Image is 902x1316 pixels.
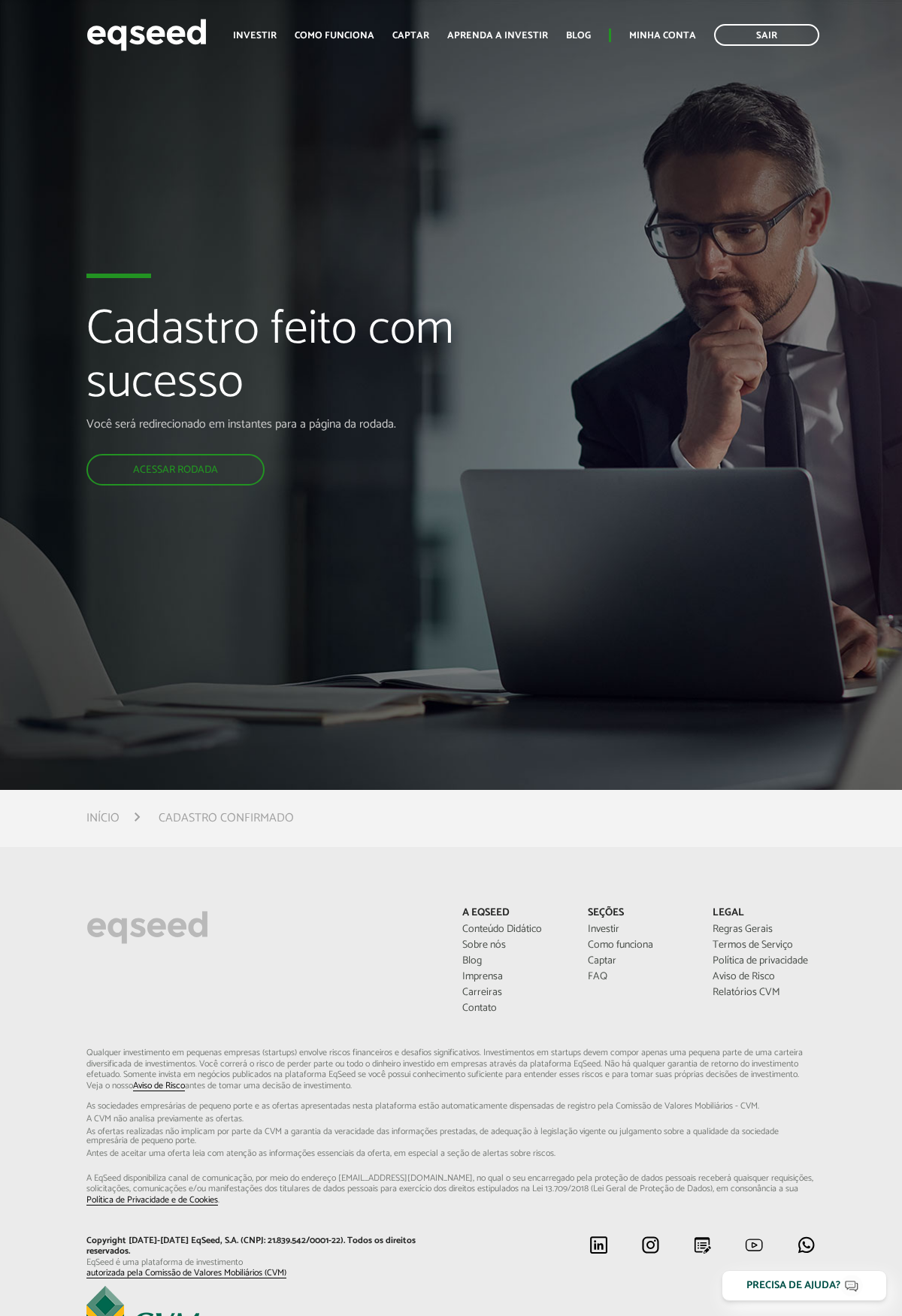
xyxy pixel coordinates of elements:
[447,31,548,41] a: Aprenda a investir
[713,940,816,951] a: Termos de Serviço
[713,972,816,982] a: Aviso de Risco
[392,31,429,41] a: Captar
[588,940,691,951] a: Como funciona
[86,1115,816,1124] span: A CVM não analisa previamente as ofertas.
[641,1236,660,1254] img: instagram.svg
[86,1257,440,1279] p: EqSeed é uma plataforma de investimento
[714,24,819,46] a: Sair
[588,972,691,982] a: FAQ
[159,808,294,828] li: Cadastro confirmado
[86,1269,286,1278] a: autorizada pela Comissão de Valores Mobiliários (CVM)
[86,304,515,417] h1: Cadastro feito com sucesso
[295,31,374,41] a: Como funciona
[462,956,565,967] a: Blog
[86,1236,440,1257] p: Copyright [DATE]-[DATE] EqSeed, S.A. (CNPJ: 21.839.542/0001-22). Todos os direitos reservados.
[629,31,696,41] a: Minha conta
[86,1127,816,1145] span: As ofertas realizadas não implicam por parte da CVM a garantia da veracidade das informações p...
[233,31,277,41] a: Investir
[86,812,120,824] a: Início
[797,1236,816,1254] img: whatsapp.svg
[462,940,565,951] a: Sobre nós
[713,907,816,920] p: Legal
[588,924,691,935] a: Investir
[462,972,565,982] a: Imprensa
[462,1003,565,1014] a: Contato
[745,1236,764,1254] img: youtube.svg
[566,31,591,41] a: Blog
[133,1082,185,1091] a: Aviso de Risco
[86,1196,218,1206] a: Política de Privacidade e de Cookies
[713,924,816,935] a: Regras Gerais
[588,956,691,967] a: Captar
[462,907,565,920] p: A EqSeed
[86,1102,816,1111] span: As sociedades empresárias de pequeno porte e as ofertas apresentadas nesta plataforma estão aut...
[693,1236,712,1254] img: blog.svg
[588,907,691,920] p: Seções
[589,1236,608,1254] img: linkedin.svg
[86,417,515,431] p: Você será redirecionado em instantes para a página da rodada.
[86,454,265,486] a: Acessar rodada
[86,1048,816,1206] p: Qualquer investimento em pequenas empresas (startups) envolve riscos financeiros e desafios signi...
[462,988,565,998] a: Carreiras
[86,907,208,948] img: EqSeed Logo
[86,1149,816,1158] span: Antes de aceitar uma oferta leia com atenção as informações essenciais da oferta, em especial...
[713,956,816,967] a: Política de privacidade
[713,988,816,998] a: Relatórios CVM
[86,15,207,55] img: EqSeed
[462,924,565,935] a: Conteúdo Didático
